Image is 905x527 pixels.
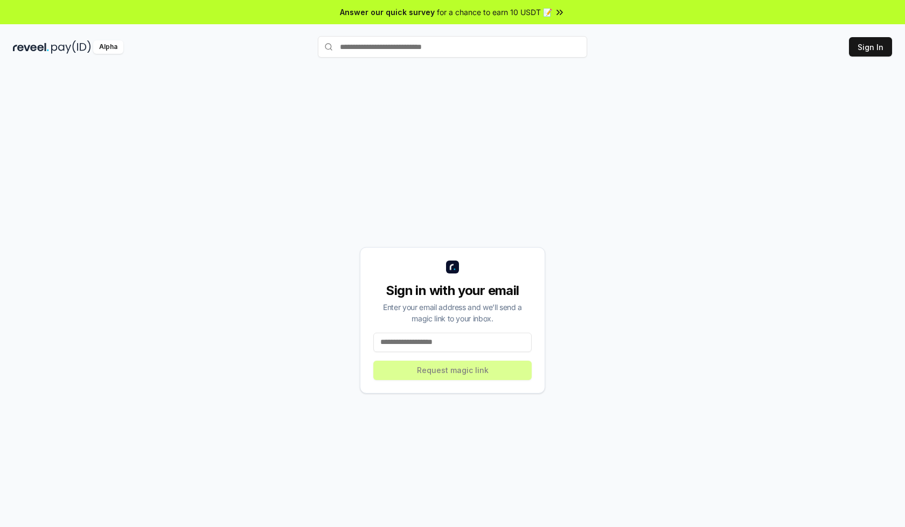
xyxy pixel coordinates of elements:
[373,282,532,299] div: Sign in with your email
[446,261,459,273] img: logo_small
[437,6,552,18] span: for a chance to earn 10 USDT 📝
[849,37,892,57] button: Sign In
[51,40,91,54] img: pay_id
[373,301,532,324] div: Enter your email address and we’ll send a magic link to your inbox.
[340,6,435,18] span: Answer our quick survey
[13,40,49,54] img: reveel_dark
[93,40,123,54] div: Alpha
